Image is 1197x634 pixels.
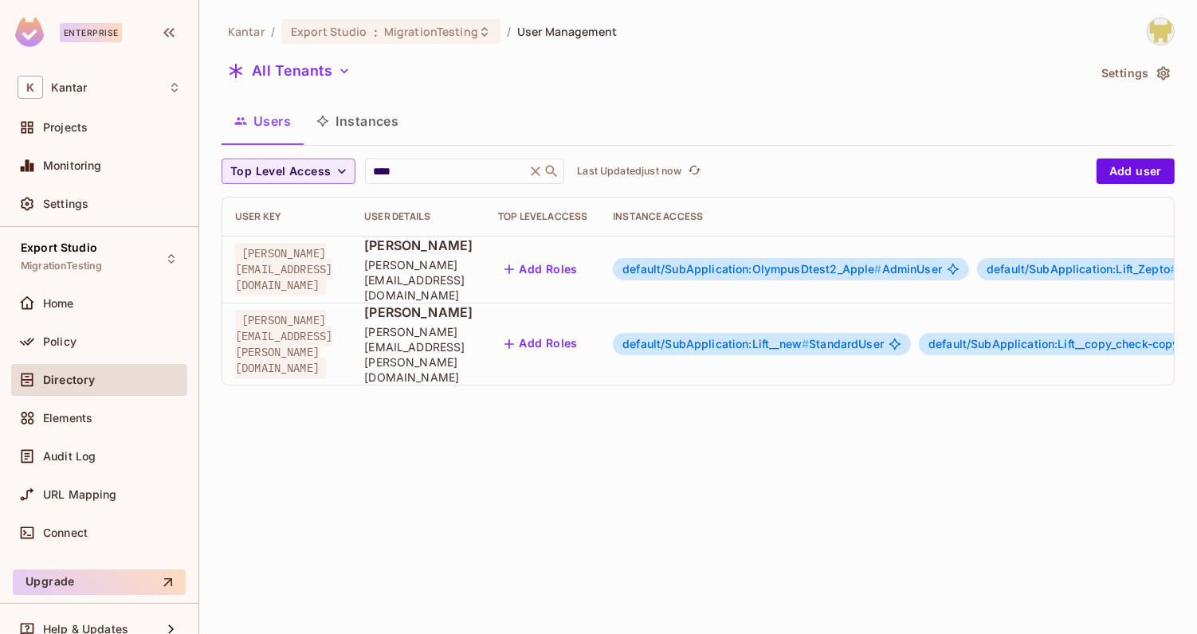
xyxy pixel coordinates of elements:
[235,210,339,223] div: User Key
[622,262,881,276] span: default/SubApplication:OlympusDtest2_Apple
[685,162,704,181] button: refresh
[364,324,473,385] span: [PERSON_NAME][EMAIL_ADDRESS][PERSON_NAME][DOMAIN_NAME]
[364,237,473,254] span: [PERSON_NAME]
[577,165,681,178] p: Last Updated just now
[51,81,87,94] span: Workspace: Kantar
[60,23,122,42] div: Enterprise
[1170,262,1177,276] span: #
[13,569,186,595] button: Upgrade
[517,24,617,39] span: User Management
[271,24,275,39] li: /
[43,198,88,210] span: Settings
[1095,61,1175,86] button: Settings
[384,24,478,39] span: MigrationTesting
[222,58,357,84] button: All Tenants
[875,262,882,276] span: #
[498,210,587,223] div: Top Level Access
[21,260,102,272] span: MigrationTesting
[43,374,95,386] span: Directory
[18,76,43,99] span: K
[622,338,884,350] span: StandardUser
[222,158,355,184] button: Top Level Access
[364,303,473,321] span: [PERSON_NAME]
[21,241,97,254] span: Export Studio
[235,243,332,295] span: [PERSON_NAME][EMAIL_ADDRESS][DOMAIN_NAME]
[498,256,584,282] button: Add Roles
[43,159,102,172] span: Monitoring
[43,526,88,539] span: Connect
[222,101,304,141] button: Users
[15,18,44,47] img: SReyMgAAAABJRU5ErkJggg==
[622,263,942,276] span: AdminUser
[688,163,701,179] span: refresh
[681,162,704,181] span: Click to refresh data
[373,25,379,38] span: :
[304,101,411,141] button: Instances
[1148,18,1174,45] img: Girishankar.VP@kantar.com
[498,331,584,357] button: Add Roles
[802,337,809,350] span: #
[43,450,96,463] span: Audit Log
[235,310,332,378] span: [PERSON_NAME][EMAIL_ADDRESS][PERSON_NAME][DOMAIN_NAME]
[43,297,74,310] span: Home
[291,24,367,39] span: Export Studio
[622,337,809,350] span: default/SubApplication:Lift__new
[43,121,88,134] span: Projects
[1097,158,1175,184] button: Add user
[507,24,511,39] li: /
[987,262,1177,276] span: default/SubApplication:Lift_Zepto
[43,488,117,501] span: URL Mapping
[43,412,92,425] span: Elements
[43,335,77,348] span: Policy
[364,257,473,303] span: [PERSON_NAME][EMAIL_ADDRESS][DOMAIN_NAME]
[230,162,331,182] span: Top Level Access
[364,210,473,223] div: User Details
[228,24,265,39] span: the active workspace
